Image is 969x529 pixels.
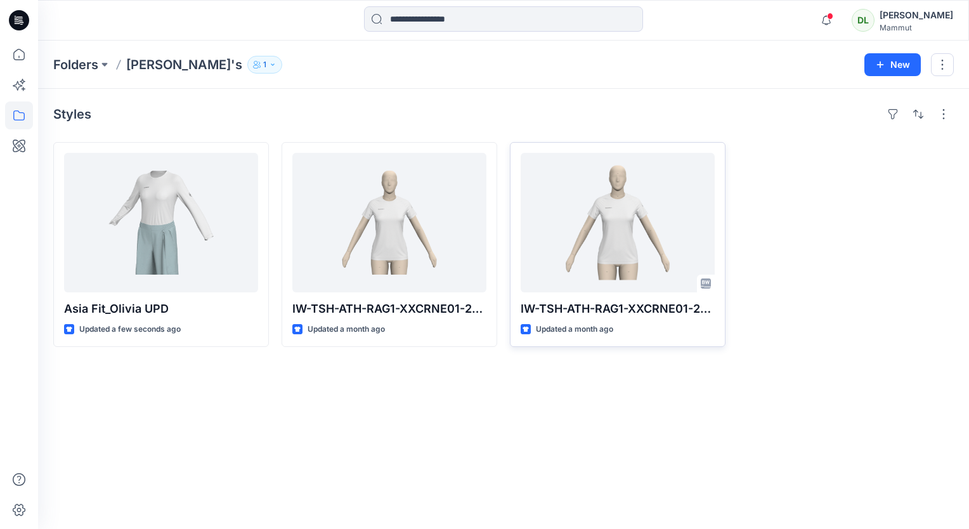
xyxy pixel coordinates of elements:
[521,153,715,292] a: IW-TSH-ATH-RAG1-XXCRNE01-2023-12
[53,107,91,122] h4: Styles
[308,323,385,336] p: Updated a month ago
[292,153,486,292] a: IW-TSH-ATH-RAG1-XXCRNE01-2023-12
[852,9,875,32] div: DL
[536,323,613,336] p: Updated a month ago
[864,53,921,76] button: New
[292,300,486,318] p: IW-TSH-ATH-RAG1-XXCRNE01-2023-12
[880,23,953,32] div: Mammut
[79,323,181,336] p: Updated a few seconds ago
[126,56,242,74] p: [PERSON_NAME]'s
[53,56,98,74] a: Folders
[64,300,258,318] p: Asia Fit_Olivia UPD
[880,8,953,23] div: [PERSON_NAME]
[247,56,282,74] button: 1
[64,153,258,292] a: Asia Fit_Olivia UPD
[263,58,266,72] p: 1
[521,300,715,318] p: IW-TSH-ATH-RAG1-XXCRNE01-2023-12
